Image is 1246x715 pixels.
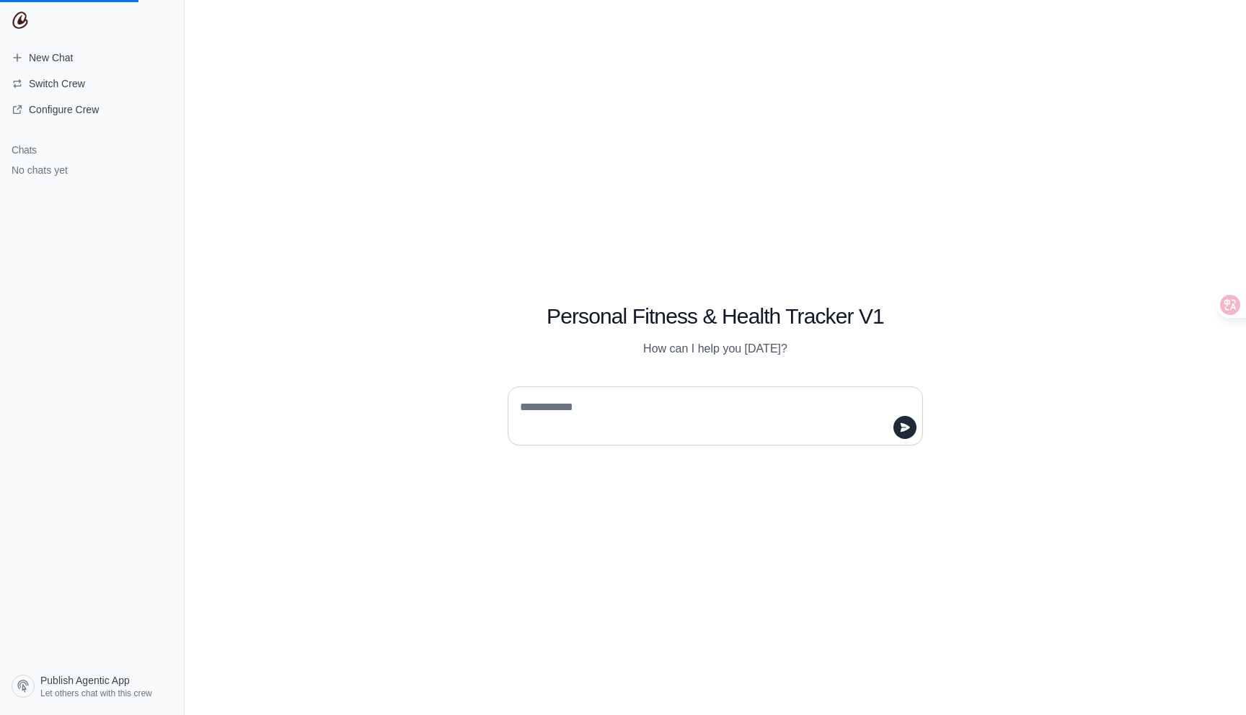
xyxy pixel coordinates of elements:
a: Configure Crew [6,98,178,121]
h1: Personal Fitness & Health Tracker V1 [508,303,923,329]
a: Publish Agentic App Let others chat with this crew [6,669,178,703]
span: Let others chat with this crew [40,688,152,699]
span: Configure Crew [29,102,99,117]
span: Publish Agentic App [40,673,130,688]
img: CrewAI Logo [12,12,29,29]
a: New Chat [6,46,178,69]
p: How can I help you [DATE]? [508,340,923,357]
button: Switch Crew [6,72,178,95]
span: New Chat [29,50,73,65]
span: Switch Crew [29,76,85,91]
